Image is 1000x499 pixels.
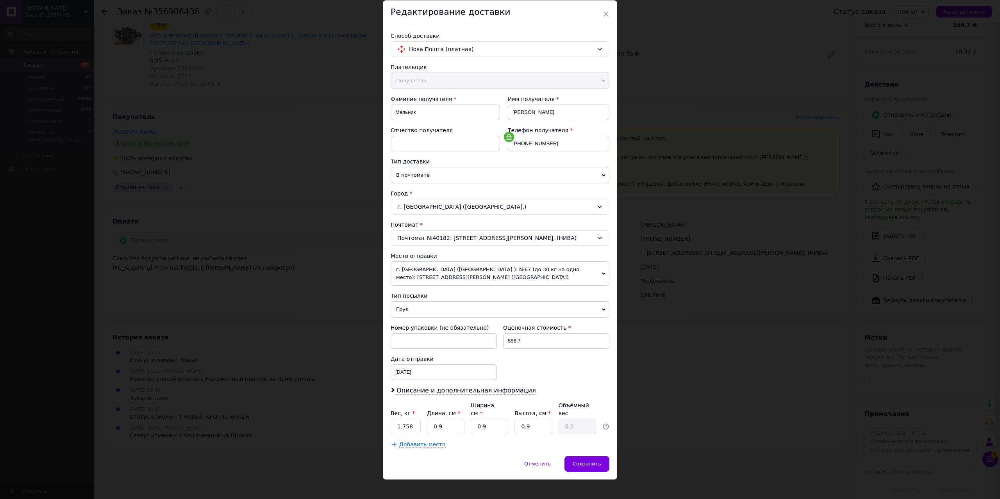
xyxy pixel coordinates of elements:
[508,96,555,102] span: Имя получателя
[427,410,460,416] label: Длина, см
[391,190,609,197] div: Город
[391,64,427,70] span: Плательщик
[573,461,601,467] span: Сохранить
[396,387,536,394] span: Описание и дополнительная информация
[503,324,609,332] div: Оценочная стоимость
[471,402,496,416] label: Ширина, см
[391,158,430,165] span: Тип доставки
[602,7,609,21] span: ×
[391,199,609,215] div: г. [GEOGRAPHIC_DATA] ([GEOGRAPHIC_DATA].)
[391,301,609,318] span: Груз
[391,253,437,259] span: Место отправки
[508,127,568,133] span: Телефон получателя
[391,410,415,416] label: Вес, кг
[399,441,446,448] span: Добавить место
[391,221,609,229] div: Почтомат
[383,0,617,24] div: Редактирование доставки
[391,127,453,133] span: Отчество получателя
[391,261,609,286] span: г. [GEOGRAPHIC_DATA] ([GEOGRAPHIC_DATA].): №67 (до 30 кг на одно место): [STREET_ADDRESS][PERSON_...
[391,293,427,299] span: Тип посылки
[559,401,596,417] div: Объёмный вес
[514,410,550,416] label: Высота, см
[391,355,497,363] div: Дата отправки
[524,461,551,467] span: Отменить
[391,324,497,332] div: Номер упаковки (не обязательно)
[508,136,609,151] input: +380
[391,96,452,102] span: Фамилия получателя
[391,167,609,183] span: В почтомате
[409,45,593,53] span: Нова Пошта (платная)
[391,230,609,246] div: Почтомат №40182: [STREET_ADDRESS][PERSON_NAME], (НИВА)
[391,73,609,89] span: Получатель
[391,32,609,40] div: Способ доставки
